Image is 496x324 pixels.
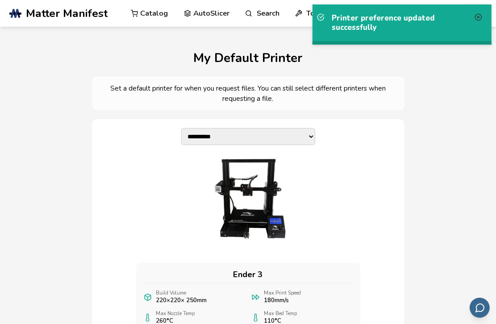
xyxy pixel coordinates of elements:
h1: My Default Printer [34,51,463,65]
span: 220 × 220 × 250 mm [156,297,207,304]
h3: Ender 3 [144,270,353,283]
p: Printer preference updated successfully [332,13,472,32]
span: Build Volume [156,291,207,296]
span: Matter Manifest [26,7,108,20]
span: Max Nozzle Temp [156,311,195,317]
img: Printer [188,154,308,243]
button: Send feedback via email [470,298,490,318]
span: Max Print Speed [264,291,301,296]
span: Max Bed Temp [264,311,297,317]
p: Set a default printer for when you request files. You can still select different printers when re... [99,83,398,104]
span: 180 mm/s [264,297,301,304]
